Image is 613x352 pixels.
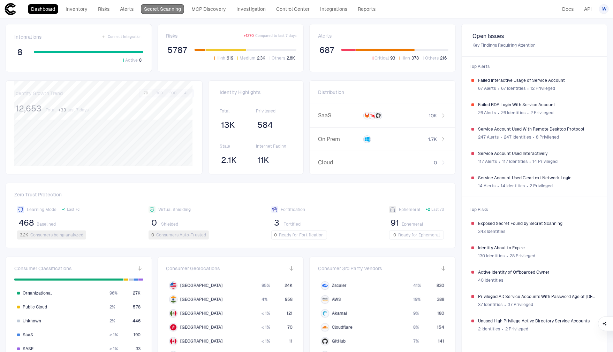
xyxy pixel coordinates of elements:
span: [GEOGRAPHIC_DATA] [180,324,222,330]
button: 5787 [166,45,189,56]
span: 2.3K [257,55,265,61]
span: Top Risks [466,203,603,217]
a: MCP Discovery [188,4,229,14]
a: API [581,4,595,14]
span: 8 [139,57,142,63]
span: Cloudflare [332,324,353,330]
span: ∙ [499,156,501,167]
a: Investigation [233,4,269,14]
span: Fortification [281,207,305,212]
span: 830 [437,283,444,288]
button: 687 [318,45,336,56]
span: Identity About to Expire [478,245,598,251]
span: [GEOGRAPHIC_DATA] [180,283,222,288]
button: 468 [17,217,35,228]
span: 687 [319,45,334,55]
span: Service Account Used Cleartext Network Login [478,175,598,181]
span: AWS [332,297,341,302]
span: ∙ [506,251,509,261]
span: ∙ [498,108,500,118]
span: 446 [133,318,141,324]
span: High [217,55,225,61]
a: Docs [559,4,577,14]
span: 14 Identities [501,183,525,189]
span: Baselined [37,221,56,227]
span: ∙ [498,83,500,94]
span: 0 [274,232,277,238]
span: 141 [438,338,444,344]
span: Consumer Classifications [14,265,71,272]
span: 91 [391,218,399,228]
span: 67 Identities [501,86,525,91]
button: IW [599,4,609,14]
span: Akamai [332,311,347,316]
button: High619 [213,55,235,61]
span: Organizational [23,290,52,296]
img: US [170,282,176,289]
a: Integrations [317,4,350,14]
span: 0 [151,218,157,228]
span: Alerts [318,33,332,39]
span: SASE [23,346,33,352]
span: Medium [240,55,256,61]
span: Consumer 3rd Party Vendors [318,265,382,272]
span: Open Issues [473,33,596,40]
span: 93 [391,55,395,61]
button: Active8 [122,57,143,63]
span: 19 % [413,297,421,302]
img: IN [170,296,176,303]
button: Medium2.3K [236,55,267,61]
span: Identity Highlights [220,89,292,95]
span: 578 [133,304,141,310]
span: Failed RDP Login With Service Account [478,102,598,108]
span: ∙ [532,132,535,142]
span: Ready for Ephemeral [398,232,440,238]
button: 0 [149,217,160,228]
span: Cloud [318,159,361,166]
img: CA [170,338,176,344]
span: [GEOGRAPHIC_DATA] [180,338,222,344]
span: ∙ [504,299,507,310]
span: 37 Privileged [508,302,533,307]
span: 14 Alerts [478,183,496,189]
button: Connect Integration [100,33,143,41]
span: Failed Interactive Usage of Service Account [478,78,598,83]
button: 584 [256,119,274,131]
span: 2 Privileged [530,183,553,189]
a: Secret Scanning [141,4,184,14]
span: 37 Identities [478,302,503,307]
span: 2 Identities [478,326,500,332]
span: 11K [257,155,269,165]
a: Reports [355,4,379,14]
span: Zero Trust Protection [14,191,447,201]
a: Control Center [273,4,313,14]
span: 96 % [109,290,118,296]
div: Zscaler [322,283,328,288]
button: Critical93 [371,55,397,61]
span: Connect Integration [108,34,142,39]
span: 1.7K [428,136,437,142]
span: 4 % [262,297,267,302]
img: MX [170,310,176,316]
span: 378 [412,55,419,61]
button: 3 [271,217,282,228]
span: ∙ [502,324,504,334]
span: 2 % [109,304,115,310]
button: High378 [398,55,421,61]
span: last 7 days [68,107,89,113]
span: 95 % [262,283,270,288]
span: Unknown [23,318,41,324]
span: 154 [437,324,444,330]
button: 8 [14,47,25,58]
div: AWS [322,297,328,302]
button: 90D [167,90,179,96]
span: ∙ [526,181,529,191]
span: < 1 % [109,346,118,352]
span: SaaS [318,112,361,119]
a: Risks [95,4,113,14]
span: 70 [287,324,292,330]
span: 2 % [109,318,115,324]
span: GitHub [332,338,346,344]
span: < 1 % [109,332,118,338]
span: + 1270 [244,33,254,38]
